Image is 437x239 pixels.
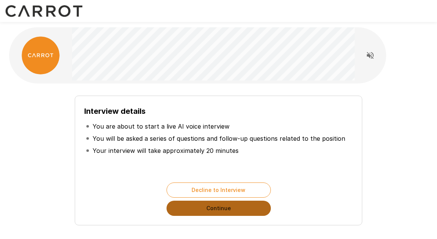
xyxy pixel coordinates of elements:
[22,36,60,74] img: carrot_logo.png
[167,182,271,198] button: Decline to Interview
[93,146,239,155] p: Your interview will take approximately 20 minutes
[84,107,146,116] b: Interview details
[363,48,378,63] button: Read questions aloud
[167,201,271,216] button: Continue
[93,122,230,131] p: You are about to start a live AI voice interview
[93,134,345,143] p: You will be asked a series of questions and follow-up questions related to the position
